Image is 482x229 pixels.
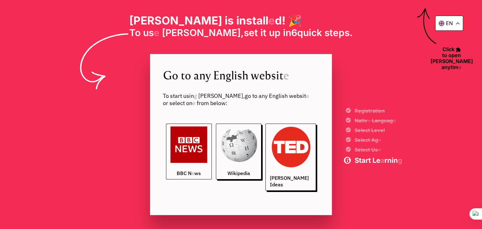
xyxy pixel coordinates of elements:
[442,64,458,70] readpronunciation-span: anytim
[243,92,245,99] readpronunciation-span: ,
[244,27,258,38] readpronunciation-word: set
[245,92,251,99] readpronunciation-word: go
[162,27,241,38] readpronunciation-word: [PERSON_NAME]
[265,124,316,191] a: [PERSON_NAME] Ideas
[355,137,370,143] readpronunciation-word: Select
[166,124,212,180] a: BBC News
[269,27,281,38] readpronunciation-word: up
[163,92,169,99] readpronunciation-word: To
[170,126,207,163] img: bbc
[282,14,302,27] readpronunciation-span: ! 🎉
[355,127,370,133] readpronunciation-word: Select
[163,99,168,107] readpronunciation-word: or
[241,27,244,38] readpronunciation-span: ,
[236,14,268,27] readpronunciation-span: install
[181,67,191,82] readpronunciation-word: to
[398,156,402,164] readpronunciation-span: g
[355,146,370,153] readpronunciation-word: Select
[270,181,283,188] readpronunciation-word: Ideas
[194,92,197,99] readpronunciation-span: g
[270,175,309,181] readpronunciation-word: [PERSON_NAME]
[355,156,371,164] readpronunciation-word: Start
[371,127,385,133] readpronunciation-word: Level
[269,92,288,99] readpronunciation-word: English
[380,156,384,164] readpronunciation-span: a
[371,137,378,143] readpronunciation-span: Ag
[170,92,182,99] readpronunciation-word: start
[458,64,462,70] readpronunciation-span: e
[431,58,473,64] readpronunciation-word: [PERSON_NAME]
[297,27,322,38] readpronunciation-word: quick
[163,67,178,82] readpronunciation-word: Go
[177,170,187,176] readpronunciation-word: BBC
[371,146,378,153] readpronunciation-span: Us
[289,92,306,99] readpronunciation-span: websit
[198,92,243,99] readpronunciation-word: [PERSON_NAME]
[143,27,154,38] readpronunciation-span: us
[225,14,234,27] readpronunciation-word: is
[291,27,297,38] readpronunciation-span: 6
[251,67,283,82] readpronunciation-span: websit
[306,92,309,99] readpronunciation-span: e
[393,117,396,124] readpronunciation-span: e
[355,117,367,124] readpronunciation-span: Nativ
[378,137,381,143] readpronunciation-span: e
[210,99,226,107] readpronunciation-word: below
[275,14,282,27] readpronunciation-span: d
[129,27,141,38] readpronunciation-word: To
[226,99,227,107] readpronunciation-span: :
[384,156,398,164] readpronunciation-span: rnin
[372,156,380,164] readpronunciation-span: Le
[220,126,257,163] img: wikipedia
[194,67,211,82] readpronunciation-word: any
[169,99,185,107] readpronunciation-word: select
[186,99,192,107] readpronunciation-span: on
[283,27,291,38] readpronunciation-word: in
[260,27,266,38] readpronunciation-word: it
[183,92,194,99] readpronunciation-span: usin
[213,67,249,82] readpronunciation-word: English
[350,27,353,38] readpronunciation-span: .
[268,14,275,27] readpronunciation-span: e
[154,27,159,38] readpronunciation-span: e
[259,92,268,99] readpronunciation-word: any
[324,27,350,38] readpronunciation-word: steps
[448,52,461,58] readpronunciation-word: open
[372,117,393,124] readpronunciation-span: Languag
[355,108,385,114] readpronunciation-word: Registration
[446,20,453,26] readpronunciation-word: en
[283,67,289,82] readpronunciation-span: e
[442,52,447,58] readpronunciation-word: to
[378,146,381,153] readpronunciation-span: e
[442,46,454,52] readpronunciation-word: Click
[228,170,250,176] readpronunciation-word: Wikipedia
[270,126,312,168] img: ted
[252,92,257,99] readpronunciation-word: to
[188,170,191,176] readpronunciation-span: N
[192,99,195,107] readpronunciation-span: e
[216,124,262,180] a: Wikipedia
[194,170,201,176] readpronunciation-span: ws
[367,117,371,124] readpronunciation-span: e
[197,99,209,107] readpronunciation-word: from
[129,14,222,27] readpronunciation-word: [PERSON_NAME]
[191,170,194,176] readpronunciation-span: e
